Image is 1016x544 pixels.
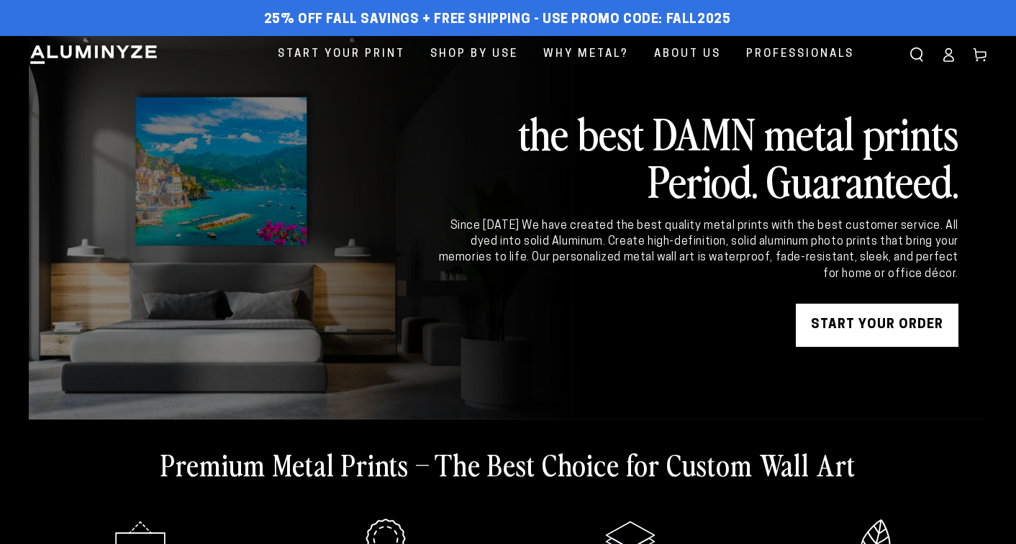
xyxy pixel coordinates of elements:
span: About Us [654,45,721,64]
a: Why Metal? [532,36,640,73]
summary: Search our site [901,39,933,71]
span: Why Metal? [543,45,629,64]
h2: the best DAMN metal prints Period. Guaranteed. [436,109,958,204]
span: Professionals [746,45,854,64]
img: Aluminyze [29,44,158,65]
a: START YOUR Order [796,304,958,347]
a: Start Your Print [267,36,416,73]
a: Professionals [735,36,865,73]
a: About Us [643,36,732,73]
div: Since [DATE] We have created the best quality metal prints with the best customer service. All dy... [436,218,958,283]
a: Shop By Use [419,36,529,73]
h2: Premium Metal Prints – The Best Choice for Custom Wall Art [160,445,856,483]
span: 25% off FALL Savings + Free Shipping - Use Promo Code: FALL2025 [264,12,731,28]
span: Start Your Print [278,45,405,64]
span: Shop By Use [430,45,518,64]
